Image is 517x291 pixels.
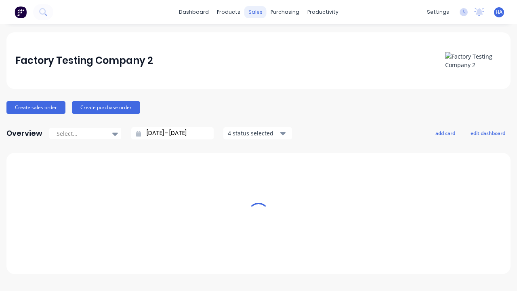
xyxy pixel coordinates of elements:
[445,52,502,69] img: Factory Testing Company 2
[6,125,42,141] div: Overview
[6,101,65,114] button: Create sales order
[430,128,460,138] button: add card
[267,6,303,18] div: purchasing
[228,129,279,137] div: 4 status selected
[15,6,27,18] img: Factory
[72,101,140,114] button: Create purchase order
[465,128,511,138] button: edit dashboard
[15,53,153,69] div: Factory Testing Company 2
[423,6,453,18] div: settings
[496,8,502,16] span: HA
[223,127,292,139] button: 4 status selected
[244,6,267,18] div: sales
[213,6,244,18] div: products
[175,6,213,18] a: dashboard
[303,6,343,18] div: productivity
